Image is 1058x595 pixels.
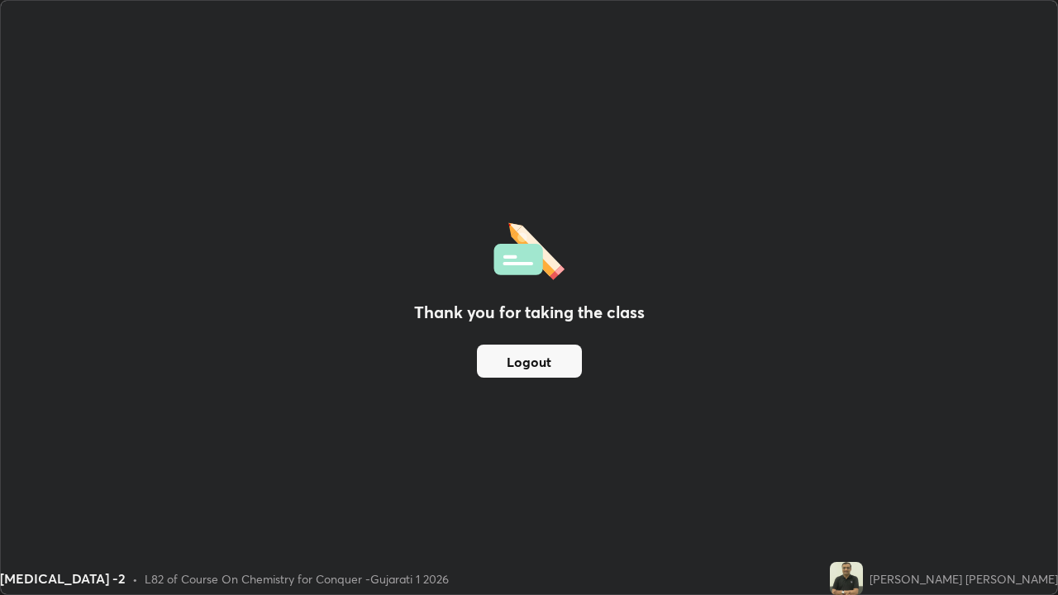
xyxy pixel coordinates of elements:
[493,217,565,280] img: offlineFeedback.1438e8b3.svg
[870,570,1058,588] div: [PERSON_NAME] [PERSON_NAME]
[414,300,645,325] h2: Thank you for taking the class
[477,345,582,378] button: Logout
[145,570,449,588] div: L82 of Course On Chemistry for Conquer -Gujarati 1 2026
[830,562,863,595] img: c1bf5c605d094494930ac0d8144797cf.jpg
[132,570,138,588] div: •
